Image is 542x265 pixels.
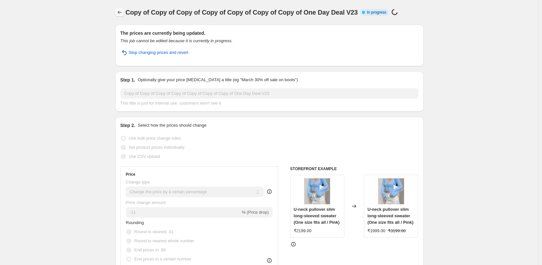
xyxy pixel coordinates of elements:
[126,172,135,177] h3: Price
[134,247,166,252] span: End prices in .99
[120,38,233,43] i: This job cannot be edited because it is currently in progress.
[294,228,312,234] div: ₹2199.00
[138,77,298,83] p: Optionally give your price [MEDICAL_DATA] a title (eg "March 30% off sale on boots")
[367,10,386,15] span: In progress
[120,122,135,129] h2: Step 2.
[378,178,404,204] img: 010_00000_6603dd3a-c74e-4284-980b-2aec286792fe_80x.jpg
[388,228,406,234] strike: ₹3199.00
[367,228,385,234] div: ₹1999.00
[126,180,150,184] span: Change type
[304,178,330,204] img: 010_00000_6603dd3a-c74e-4284-980b-2aec286792fe_80x.jpg
[134,229,174,234] span: Round to nearest .01
[126,200,166,205] span: Price change amount
[117,47,192,58] button: Stop changing prices and revert
[290,166,418,171] h6: STOREFRONT EXAMPLE
[126,9,358,16] span: Copy of Copy of Copy of Copy of Copy of Copy of Copy of One Day Deal V23
[134,257,191,261] span: End prices in a certain number
[126,220,144,225] span: Rounding
[120,77,135,83] h2: Step 1.
[129,49,189,56] span: Stop changing prices and revert
[126,207,240,218] input: -15
[266,188,273,195] div: help
[129,154,160,159] span: Use CSV upload
[120,30,418,36] h2: The prices are currently being updated.
[129,136,181,141] span: Use bulk price change rules
[367,207,413,225] span: U-neck pullover slim long-sleeved sweater (One size fits all / Pink)
[129,145,185,150] span: Set product prices individually
[120,88,418,99] input: 30% off holiday sale
[115,8,124,17] button: Price change jobs
[134,238,194,243] span: Round to nearest whole number
[120,101,221,106] span: This title is just for internal use, customers won't see it
[138,122,206,129] p: Select how the prices should change
[294,207,340,225] span: U-neck pullover slim long-sleeved sweater (One size fits all / Pink)
[242,210,269,215] span: % (Price drop)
